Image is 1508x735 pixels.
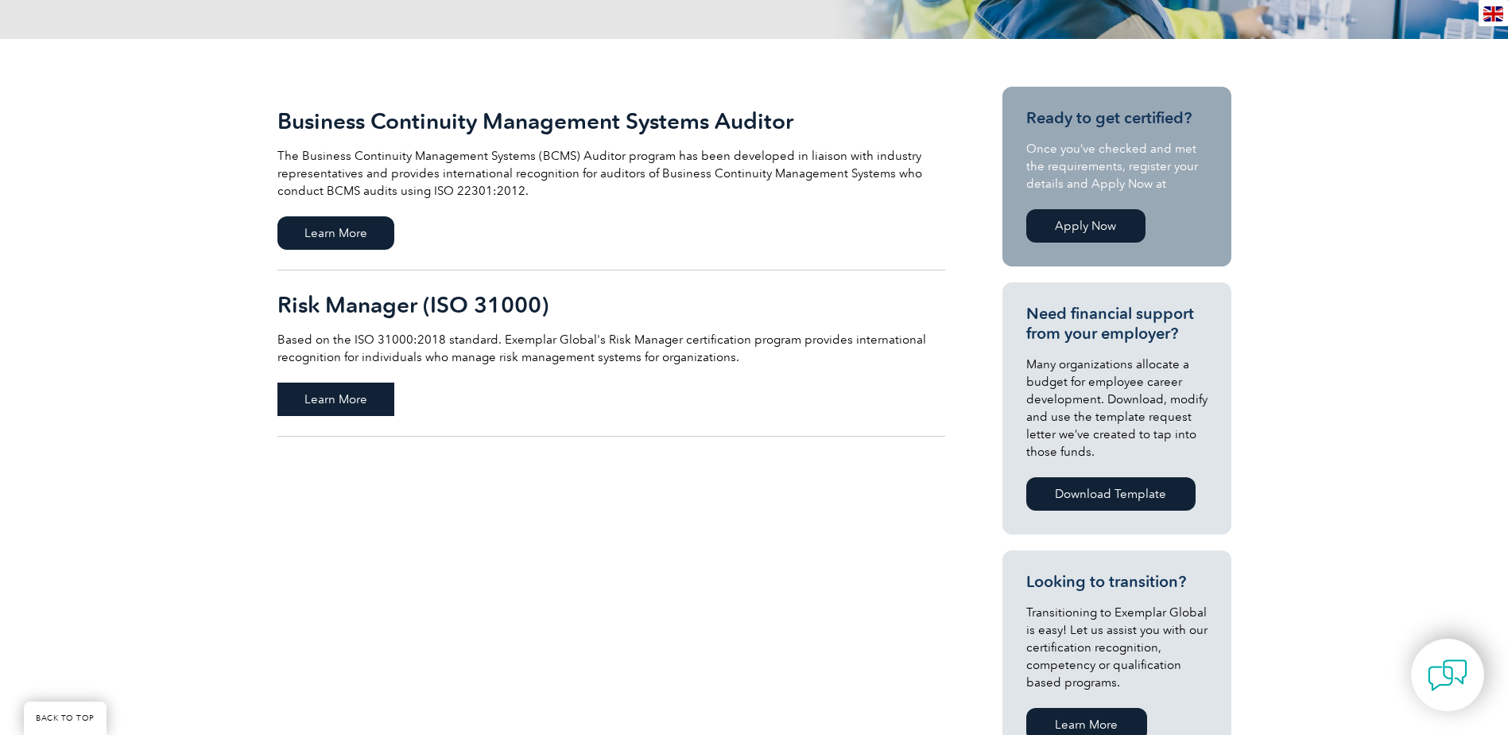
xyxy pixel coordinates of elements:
p: Many organizations allocate a budget for employee career development. Download, modify and use th... [1026,356,1208,461]
p: Once you’ve checked and met the requirements, register your details and Apply Now at [1026,140,1208,192]
a: Business Continuity Management Systems Auditor The Business Continuity Management Systems (BCMS) ... [277,87,945,270]
h3: Ready to get certified? [1026,108,1208,128]
a: Risk Manager (ISO 31000) Based on the ISO 31000:2018 standard. Exemplar Global's Risk Manager cer... [277,270,945,437]
img: contact-chat.png [1428,655,1467,695]
a: Apply Now [1026,209,1146,243]
p: The Business Continuity Management Systems (BCMS) Auditor program has been developed in liaison w... [277,147,945,200]
h2: Business Continuity Management Systems Auditor [277,108,945,134]
span: Learn More [277,383,394,416]
img: en [1483,6,1503,21]
h2: Risk Manager (ISO 31000) [277,292,945,317]
span: Learn More [277,216,394,250]
p: Based on the ISO 31000:2018 standard. Exemplar Global's Risk Manager certification program provid... [277,331,945,366]
h3: Looking to transition? [1026,572,1208,592]
h3: Need financial support from your employer? [1026,304,1208,344]
a: Download Template [1026,477,1196,511]
a: BACK TO TOP [24,702,107,735]
p: Transitioning to Exemplar Global is easy! Let us assist you with our certification recognition, c... [1026,604,1208,691]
